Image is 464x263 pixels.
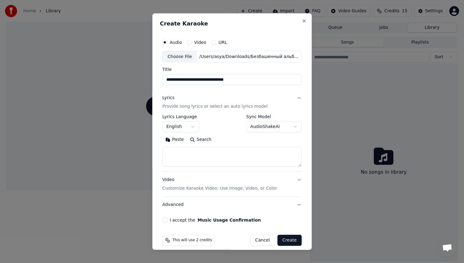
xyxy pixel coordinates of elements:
span: This will use 2 credits [172,238,212,243]
div: Choose File [163,51,197,62]
label: Sync Model [246,115,302,119]
button: Cancel [250,235,275,246]
p: Customize Karaoke Video: Use Image, Video, or Color [162,186,277,192]
p: Provide song lyrics or select an auto lyrics model [162,104,268,110]
button: Paste [162,135,187,145]
div: Video [162,177,277,192]
label: Audio [170,40,182,44]
button: I accept the [198,218,261,222]
div: Lyrics [162,95,174,101]
label: Title [162,68,302,72]
h2: Create Karaoke [160,21,304,26]
label: Lyrics Language [162,115,199,119]
label: I accept the [170,218,261,222]
div: LyricsProvide song lyrics or select an auto lyrics model [162,115,302,172]
button: Create [277,235,302,246]
button: Advanced [162,197,302,213]
label: URL [218,40,227,44]
button: LyricsProvide song lyrics or select an auto lyrics model [162,90,302,115]
button: VideoCustomize Karaoke Video: Use Image, Video, or Color [162,172,302,197]
label: Video [194,40,206,44]
button: Search [187,135,215,145]
div: /Users/asya/Downloads/Безбашенный альбом/30 секунд до [PERSON_NAME] - Походный стул.mp3 [197,54,301,60]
